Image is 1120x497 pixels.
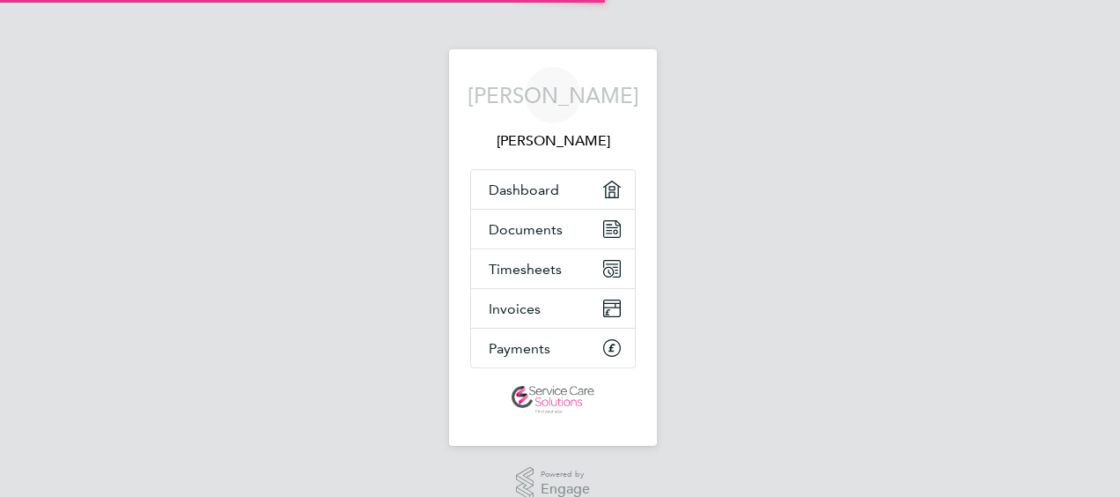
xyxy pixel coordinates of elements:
[471,170,635,209] a: Dashboard
[471,210,635,248] a: Documents
[470,130,636,152] span: John O'Grady
[471,289,635,328] a: Invoices
[541,482,590,497] span: Engage
[489,300,541,317] span: Invoices
[471,329,635,367] a: Payments
[489,182,559,198] span: Dashboard
[489,340,550,357] span: Payments
[471,249,635,288] a: Timesheets
[541,467,590,482] span: Powered by
[489,261,562,278] span: Timesheets
[470,67,636,152] a: [PERSON_NAME][PERSON_NAME]
[512,386,594,414] img: servicecare-logo-retina.png
[449,49,657,446] nav: Main navigation
[489,221,563,238] span: Documents
[468,84,639,107] span: [PERSON_NAME]
[470,386,636,414] a: Go to home page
